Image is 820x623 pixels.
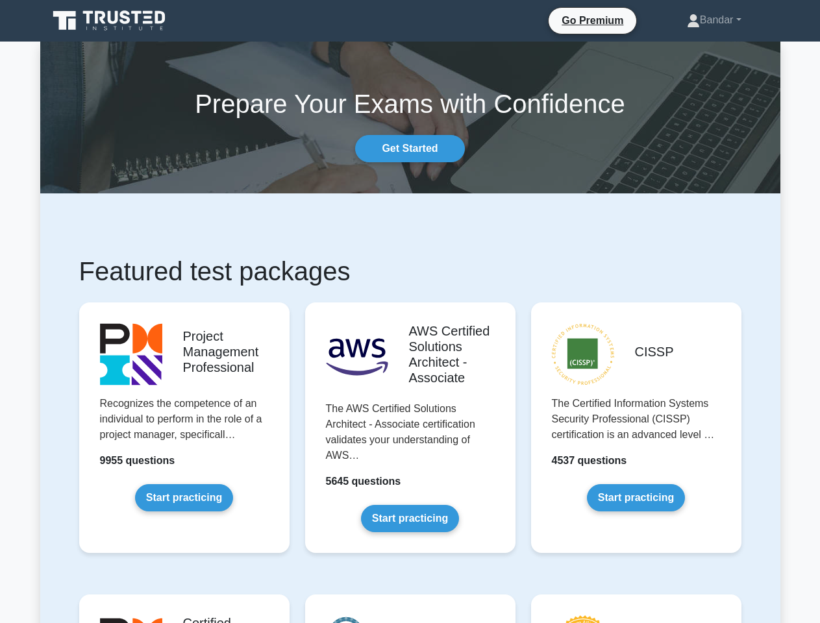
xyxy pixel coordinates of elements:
a: Bandar [656,7,773,33]
h1: Featured test packages [79,256,741,287]
a: Start practicing [135,484,233,511]
a: Go Premium [554,12,631,29]
a: Start practicing [587,484,685,511]
a: Start practicing [361,505,459,532]
a: Get Started [355,135,464,162]
h1: Prepare Your Exams with Confidence [40,88,780,119]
